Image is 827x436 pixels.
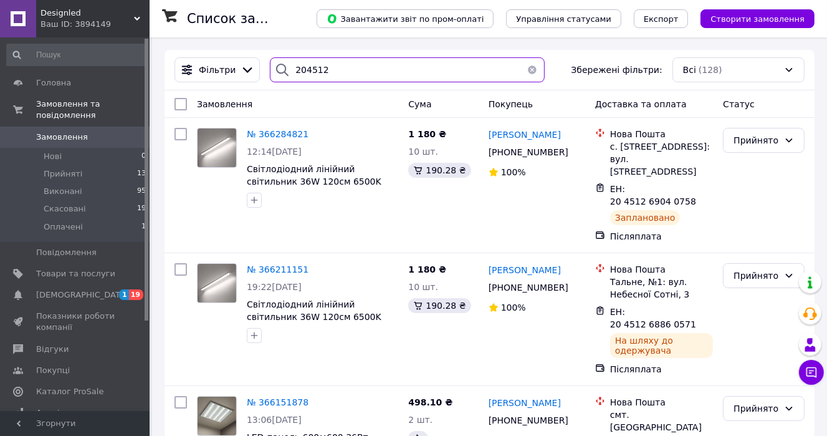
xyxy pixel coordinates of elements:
span: 0 [141,151,146,162]
button: Очистить [520,57,545,82]
a: Фото товару [197,396,237,436]
span: 100% [501,303,526,312]
span: (128) [699,65,722,75]
span: 1 [119,289,129,300]
span: Покупці [36,365,70,376]
span: Показники роботи компанії [36,311,115,333]
span: Нові [44,151,62,162]
span: Створити замовлення [710,14,805,24]
span: [PERSON_NAME] [489,130,561,140]
span: Експорт [644,14,679,24]
span: 19 [129,289,143,300]
span: 19:22[DATE] [247,282,302,292]
span: 1 [141,221,146,233]
span: 95 [137,186,146,197]
input: Пошук за номером замовлення, ПІБ покупця, номером телефону, Email, номером накладної [270,57,544,82]
span: Головна [36,77,71,89]
button: Завантажити звіт по пром-оплаті [317,9,494,28]
span: 100% [501,167,526,177]
span: 2 шт. [408,415,433,425]
span: Товари та послуги [36,268,115,279]
div: [PHONE_NUMBER] [486,143,571,161]
a: Створити замовлення [688,13,815,23]
button: Управління статусами [506,9,621,28]
span: Скасовані [44,203,86,215]
span: Статус [723,99,755,109]
span: 1 180 ₴ [408,129,446,139]
button: Створити замовлення [700,9,815,28]
span: Всі [683,64,696,76]
span: 13:06[DATE] [247,415,302,425]
div: Заплановано [610,210,681,225]
img: Фото товару [198,397,236,435]
div: [PHONE_NUMBER] [486,412,571,429]
span: Каталог ProSale [36,386,103,397]
span: Фільтри [199,64,236,76]
a: [PERSON_NAME] [489,264,561,276]
a: № 366211151 [247,264,308,274]
input: Пошук [6,44,147,66]
span: Управління статусами [516,14,611,24]
div: Нова Пошта [610,263,713,276]
span: Замовлення [36,132,88,143]
div: Прийнято [734,269,779,283]
span: Збережені фільтри: [571,64,662,76]
span: Оплачені [44,221,83,233]
div: Післяплата [610,230,713,243]
span: Доставка та оплата [595,99,687,109]
span: ЕН: 20 4512 6904 0758 [610,184,696,206]
span: 10 шт. [408,147,438,157]
div: Нова Пошта [610,128,713,140]
span: 1 180 ₴ [408,264,446,274]
span: Designled [41,7,134,19]
div: [PHONE_NUMBER] [486,279,571,296]
div: Нова Пошта [610,396,713,409]
div: Прийнято [734,402,779,415]
div: Тальне, №1: вул. Небесної Сотні, 3 [610,276,713,301]
span: [DEMOGRAPHIC_DATA] [36,289,128,301]
span: Відгуки [36,344,69,355]
span: 498.10 ₴ [408,397,452,407]
span: Покупець [489,99,533,109]
span: Замовлення та повідомлення [36,99,150,121]
span: [PERSON_NAME] [489,265,561,275]
span: 10 шт. [408,282,438,292]
span: [PERSON_NAME] [489,398,561,408]
div: Післяплата [610,363,713,375]
span: Завантажити звіт по пром-оплаті [327,13,484,24]
button: Чат з покупцем [799,360,824,385]
img: Фото товару [198,264,236,303]
span: Cума [408,99,431,109]
div: с. [STREET_ADDRESS]: вул. [STREET_ADDRESS] [610,140,713,178]
span: 19 [137,203,146,215]
div: 190.28 ₴ [408,298,471,313]
span: Прийняті [44,168,82,180]
span: Аналітика [36,407,79,419]
div: Прийнято [734,133,779,147]
span: ЕН: 20 4512 6886 0571 [610,307,696,329]
div: На шляху до одержувача [610,333,713,358]
a: № 366151878 [247,397,308,407]
span: Замовлення [197,99,252,109]
div: Ваш ID: 3894149 [41,19,150,30]
img: Фото товару [198,128,236,167]
h1: Список замовлень [187,11,313,26]
a: Світлодіодний лінійний світильник 36W 120см 6500K 3240 ЛМ [247,299,381,334]
div: 190.28 ₴ [408,163,471,178]
a: [PERSON_NAME] [489,128,561,141]
span: 12:14[DATE] [247,147,302,157]
span: 13 [137,168,146,180]
a: Фото товару [197,263,237,303]
button: Експорт [634,9,689,28]
a: № 366284821 [247,129,308,139]
a: Фото товару [197,128,237,168]
span: Повідомлення [36,247,97,258]
a: [PERSON_NAME] [489,397,561,409]
a: Світлодіодний лінійний світильник 36W 120см 6500K 3240 ЛМ [247,164,381,199]
span: Виконані [44,186,82,197]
